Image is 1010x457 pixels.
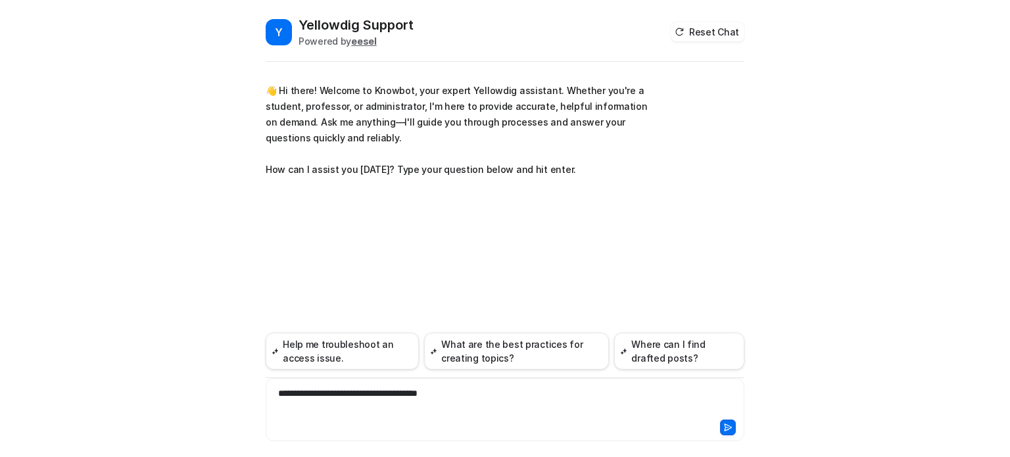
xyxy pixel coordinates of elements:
[614,333,744,370] button: Where can I find drafted posts?
[266,333,419,370] button: Help me troubleshoot an access issue.
[299,16,414,34] h2: Yellowdig Support
[671,22,744,41] button: Reset Chat
[299,34,414,48] div: Powered by
[424,333,609,370] button: What are the best practices for creating topics?
[351,36,377,47] b: eesel
[266,19,292,45] span: Y
[266,83,650,178] p: 👋 Hi there! Welcome to Knowbot, your expert Yellowdig assistant. Whether you're a student, profes...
